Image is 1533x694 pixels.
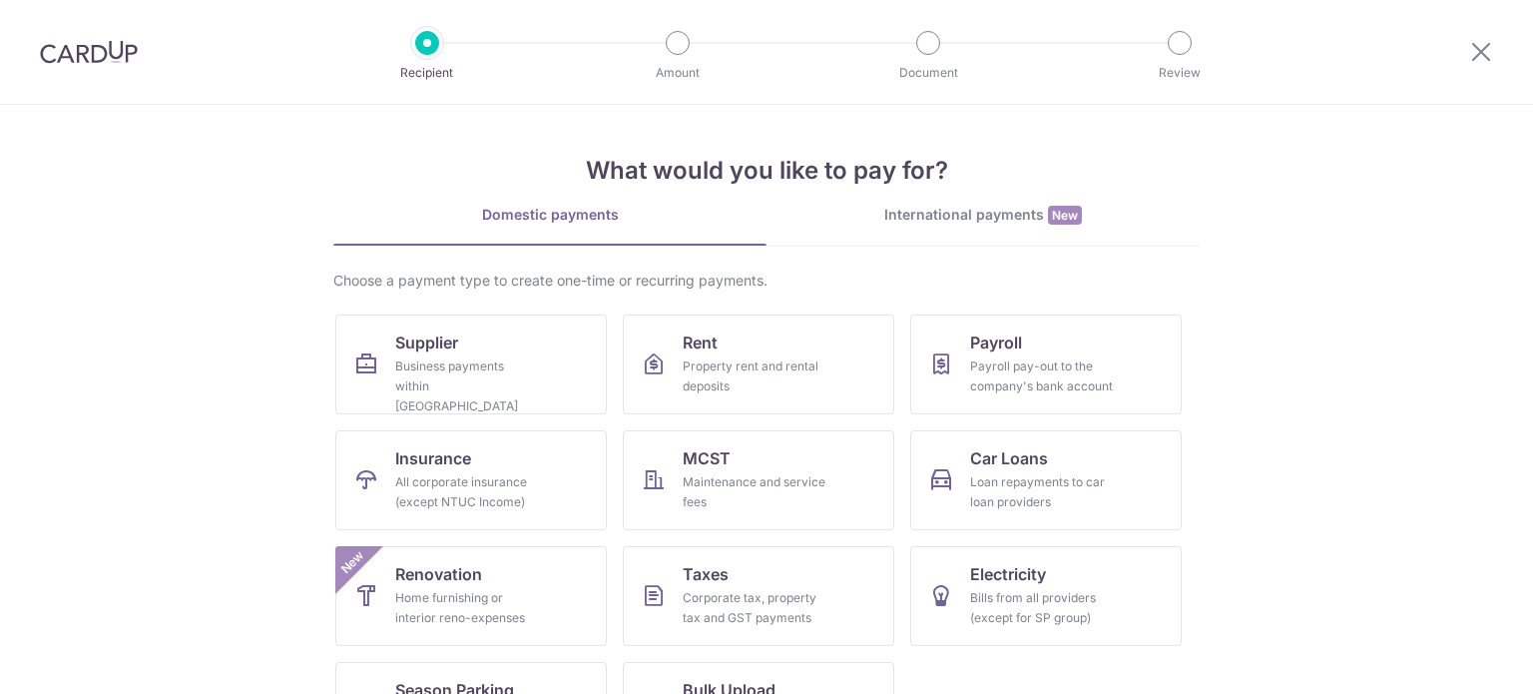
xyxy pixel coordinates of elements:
[970,446,1048,470] span: Car Loans
[970,472,1114,512] div: Loan repayments to car loan providers
[1405,634,1513,684] iframe: Opens a widget where you can find more information
[970,562,1046,586] span: Electricity
[910,315,1182,414] a: PayrollPayroll pay-out to the company's bank account
[623,315,894,414] a: RentProperty rent and rental deposits
[970,331,1022,354] span: Payroll
[970,588,1114,628] div: Bills from all providers (except for SP group)
[683,472,826,512] div: Maintenance and service fees
[854,63,1002,83] p: Document
[333,205,766,225] div: Domestic payments
[336,546,369,579] span: New
[910,430,1182,530] a: Car LoansLoan repayments to car loan providers
[395,446,471,470] span: Insurance
[683,446,731,470] span: MCST
[395,356,539,416] div: Business payments within [GEOGRAPHIC_DATA]
[1048,206,1082,225] span: New
[1106,63,1254,83] p: Review
[333,271,1200,291] div: Choose a payment type to create one-time or recurring payments.
[910,546,1182,646] a: ElectricityBills from all providers (except for SP group)
[395,588,539,628] div: Home furnishing or interior reno-expenses
[395,562,482,586] span: Renovation
[683,331,718,354] span: Rent
[970,356,1114,396] div: Payroll pay-out to the company's bank account
[335,315,607,414] a: SupplierBusiness payments within [GEOGRAPHIC_DATA]
[766,205,1200,226] div: International payments
[40,40,138,64] img: CardUp
[395,331,458,354] span: Supplier
[604,63,752,83] p: Amount
[683,588,826,628] div: Corporate tax, property tax and GST payments
[353,63,501,83] p: Recipient
[335,546,607,646] a: RenovationHome furnishing or interior reno-expensesNew
[395,472,539,512] div: All corporate insurance (except NTUC Income)
[623,546,894,646] a: TaxesCorporate tax, property tax and GST payments
[683,356,826,396] div: Property rent and rental deposits
[335,430,607,530] a: InsuranceAll corporate insurance (except NTUC Income)
[683,562,729,586] span: Taxes
[333,153,1200,189] h4: What would you like to pay for?
[623,430,894,530] a: MCSTMaintenance and service fees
